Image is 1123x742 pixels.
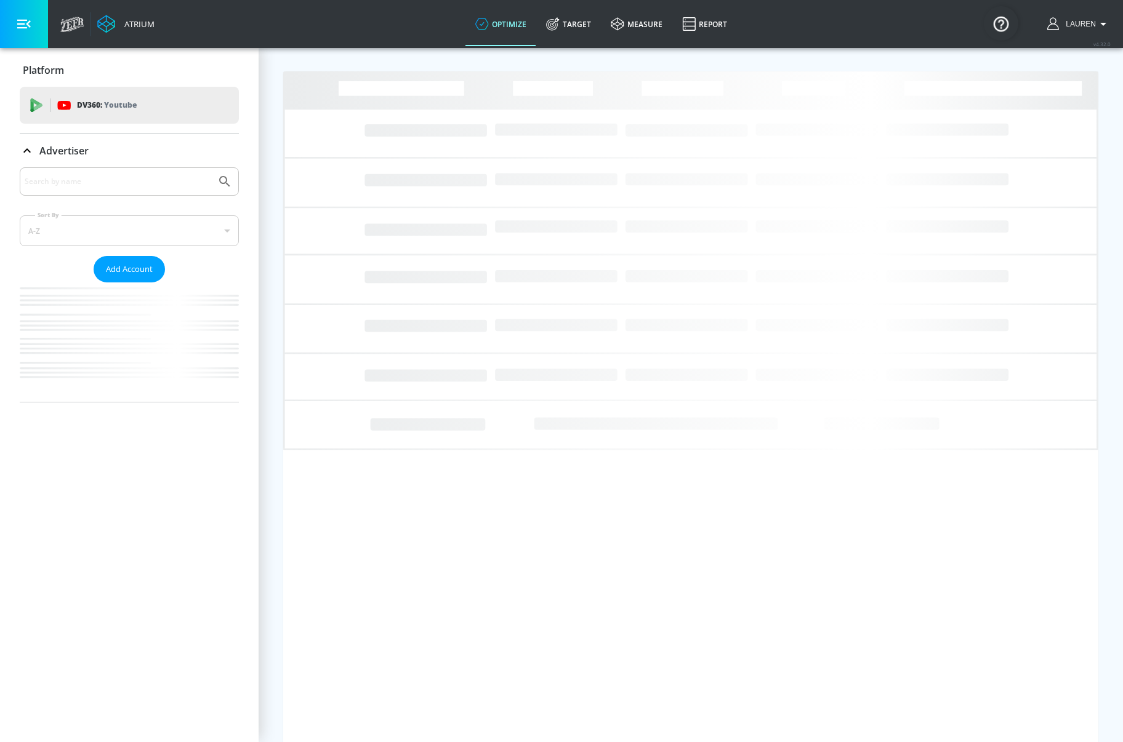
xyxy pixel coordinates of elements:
a: measure [601,2,672,46]
p: DV360: [77,98,137,112]
div: A-Z [20,215,239,246]
button: Lauren [1047,17,1111,31]
span: v 4.32.0 [1093,41,1111,47]
a: Report [672,2,737,46]
button: Add Account [94,256,165,282]
a: optimize [465,2,536,46]
div: Atrium [119,18,155,30]
p: Advertiser [39,144,89,158]
span: Add Account [106,262,153,276]
a: Target [536,2,601,46]
div: Advertiser [20,167,239,402]
div: Advertiser [20,134,239,168]
div: DV360: Youtube [20,87,239,124]
p: Youtube [104,98,137,111]
nav: list of Advertiser [20,282,239,402]
label: Sort By [35,211,62,219]
button: Open Resource Center [984,6,1018,41]
span: login as: lauren.bacher@zefr.com [1061,20,1096,28]
input: Search by name [25,174,211,189]
a: Atrium [97,15,155,33]
div: Platform [20,53,239,87]
p: Platform [23,63,64,77]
